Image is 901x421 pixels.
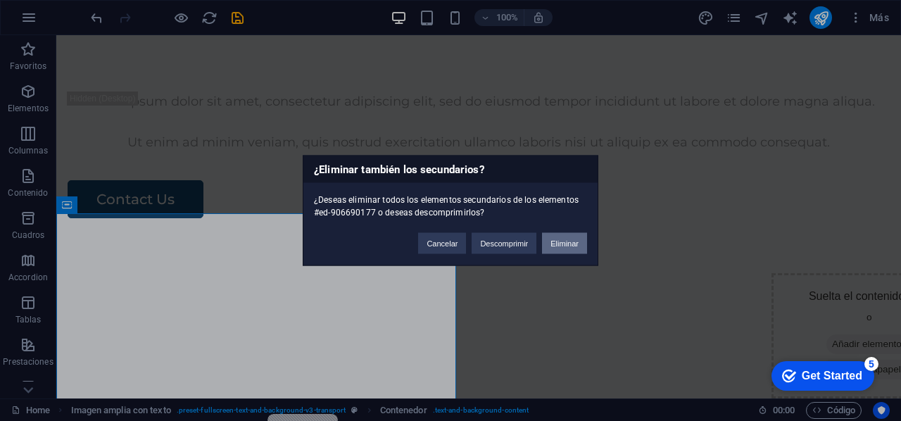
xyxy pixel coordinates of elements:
div: Get Started 5 items remaining, 0% complete [11,7,114,37]
div: 5 [104,3,118,17]
button: Eliminar [542,233,587,254]
h3: ¿Eliminar también los secundarios? [303,156,598,183]
div: Get Started [42,15,102,28]
button: Cancelar [418,233,466,254]
div: ¿Deseas eliminar todos los elementos secundarios de los elementos #ed-906690177 o deseas descompr... [303,183,598,219]
button: Descomprimir [472,233,536,254]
